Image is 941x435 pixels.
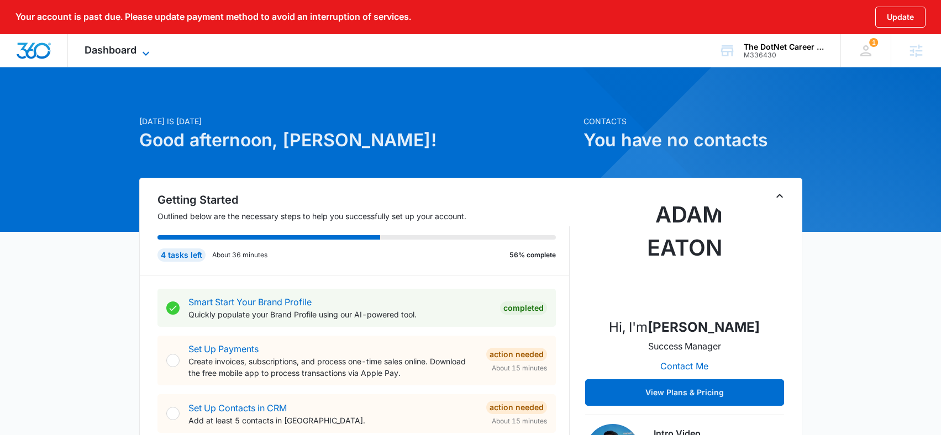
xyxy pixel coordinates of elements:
[157,210,570,222] p: Outlined below are the necessary steps to help you successfully set up your account.
[486,348,547,361] div: Action Needed
[188,296,312,307] a: Smart Start Your Brand Profile
[486,401,547,414] div: Action Needed
[744,43,824,51] div: account name
[869,38,878,47] div: notifications count
[188,402,287,413] a: Set Up Contacts in CRM
[68,34,169,67] div: Dashboard
[840,34,891,67] div: notifications count
[212,250,267,260] p: About 36 minutes
[609,317,760,337] p: Hi, I'm
[629,198,740,309] img: Adam Eaton
[773,189,786,203] button: Toggle Collapse
[648,339,721,353] p: Success Manager
[649,353,719,379] button: Contact Me
[85,44,136,56] span: Dashboard
[509,250,556,260] p: 56% complete
[492,416,547,426] span: About 15 minutes
[157,192,570,208] h2: Getting Started
[585,379,784,406] button: View Plans & Pricing
[139,115,577,127] p: [DATE] is [DATE]
[648,319,760,335] strong: [PERSON_NAME]
[869,38,878,47] span: 1
[492,363,547,373] span: About 15 minutes
[188,356,477,379] p: Create invoices, subscriptions, and process one-time sales online. Download the free mobile app t...
[188,309,491,320] p: Quickly populate your Brand Profile using our AI-powered tool.
[157,248,206,262] div: 4 tasks left
[139,127,577,153] h1: Good afternoon, [PERSON_NAME]!
[500,301,547,315] div: Completed
[875,7,926,28] button: Update
[15,12,411,22] p: Your account is past due. Please update payment method to avoid an interruption of services.
[188,415,477,426] p: Add at least 5 contacts in [GEOGRAPHIC_DATA].
[583,115,802,127] p: Contacts
[188,343,259,354] a: Set Up Payments
[583,127,802,153] h1: You have no contacts
[744,51,824,59] div: account id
